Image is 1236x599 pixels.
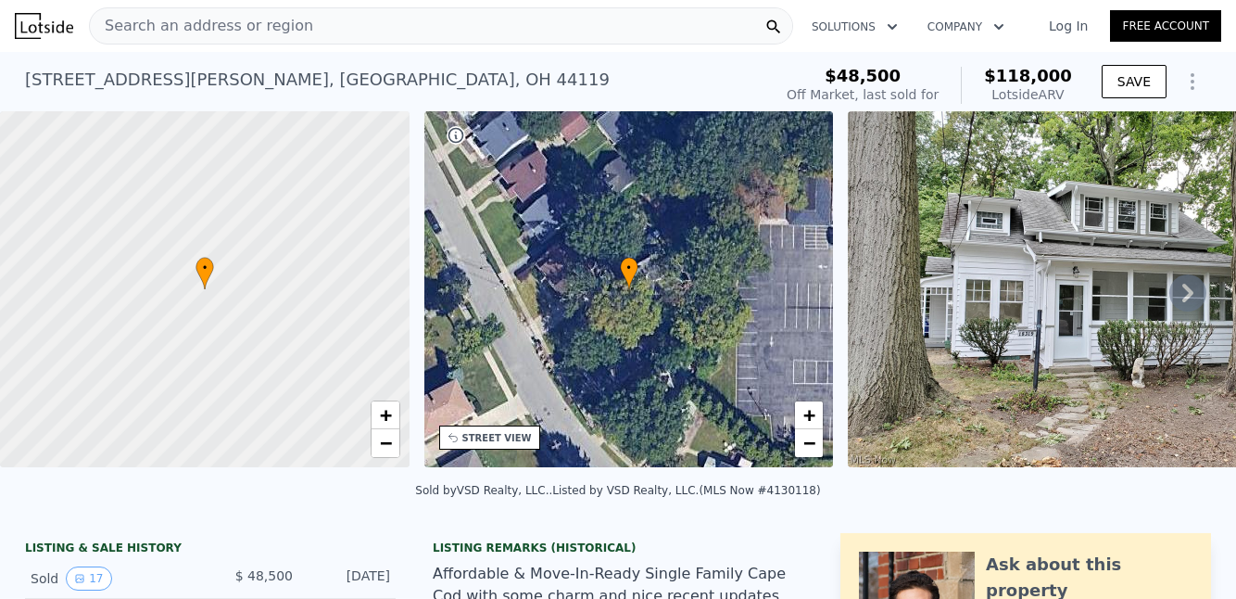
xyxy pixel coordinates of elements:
img: Lotside [15,13,73,39]
span: − [803,431,815,454]
div: [DATE] [308,567,390,591]
a: Zoom out [372,429,399,457]
div: Sold [31,567,195,591]
button: Company [913,10,1019,44]
span: Search an address or region [90,15,313,37]
div: Off Market, last sold for [787,85,939,104]
span: $ 48,500 [235,568,293,583]
button: Show Options [1174,63,1211,100]
div: STREET VIEW [462,431,532,445]
div: • [620,257,638,289]
button: View historical data [66,567,111,591]
span: $48,500 [825,66,901,85]
span: + [379,403,391,427]
button: SAVE [1102,65,1167,98]
a: Zoom in [795,401,823,429]
div: Listed by VSD Realty, LLC. (MLS Now #4130118) [552,484,820,497]
button: Solutions [797,10,913,44]
span: $118,000 [984,66,1072,85]
div: Lotside ARV [984,85,1072,104]
a: Free Account [1110,10,1221,42]
span: − [379,431,391,454]
span: + [803,403,815,427]
div: Sold by VSD Realty, LLC. . [415,484,552,497]
div: [STREET_ADDRESS][PERSON_NAME] , [GEOGRAPHIC_DATA] , OH 44119 [25,67,610,93]
div: LISTING & SALE HISTORY [25,541,396,559]
a: Zoom in [372,401,399,429]
a: Log In [1027,17,1110,35]
a: Zoom out [795,429,823,457]
div: • [195,257,214,289]
span: • [620,260,638,276]
span: • [195,260,214,276]
div: Listing Remarks (Historical) [433,541,803,555]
